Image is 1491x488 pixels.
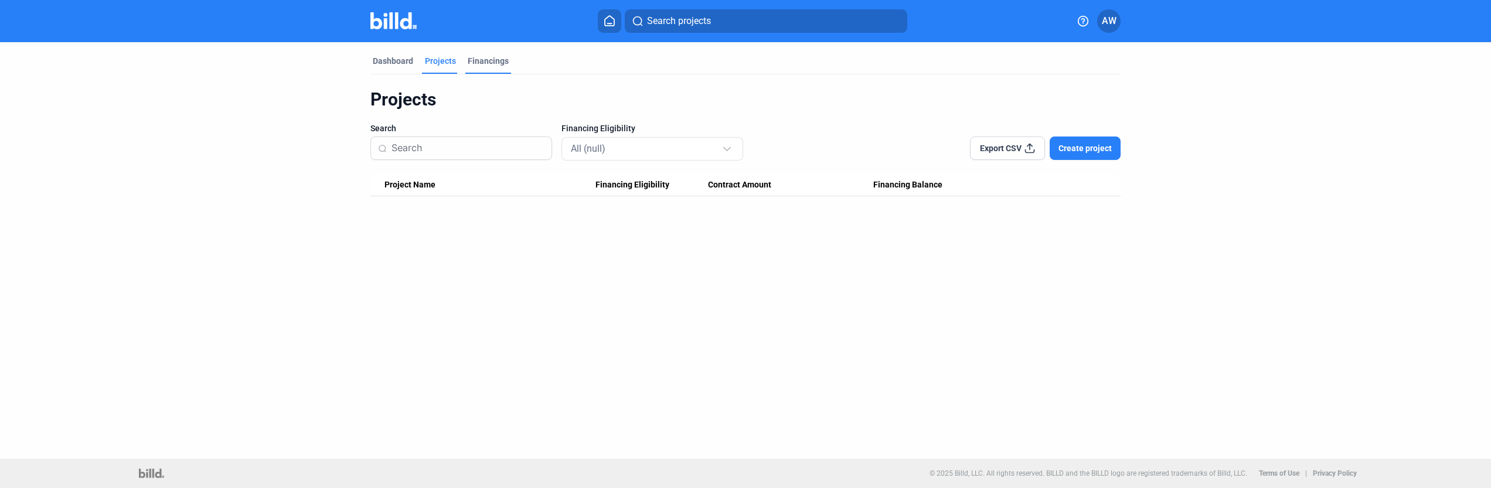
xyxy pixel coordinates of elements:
[1050,136,1121,160] button: Create project
[370,122,396,134] span: Search
[708,180,873,190] div: Contract Amount
[980,142,1022,154] span: Export CSV
[1305,469,1307,477] p: |
[595,180,708,190] div: Financing Eligibility
[468,55,509,67] div: Financings
[1313,469,1357,477] b: Privacy Policy
[384,180,435,190] span: Project Name
[970,136,1045,160] button: Export CSV
[1058,142,1112,154] span: Create project
[1259,469,1299,477] b: Terms of Use
[708,180,771,190] span: Contract Amount
[625,9,907,33] button: Search projects
[370,88,1121,111] div: Projects
[647,14,711,28] span: Search projects
[384,180,595,190] div: Project Name
[930,469,1247,477] p: © 2025 Billd, LLC. All rights reserved. BILLD and the BILLD logo are registered trademarks of Bil...
[595,180,669,190] span: Financing Eligibility
[373,55,413,67] div: Dashboard
[873,180,1039,190] div: Financing Balance
[561,122,635,134] span: Financing Eligibility
[571,143,605,154] mat-select-trigger: All (null)
[370,12,417,29] img: Billd Company Logo
[139,469,164,478] img: logo
[873,180,942,190] span: Financing Balance
[425,55,456,67] div: Projects
[1102,14,1116,28] span: AW
[392,136,544,161] input: Search
[1097,9,1121,33] button: AW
